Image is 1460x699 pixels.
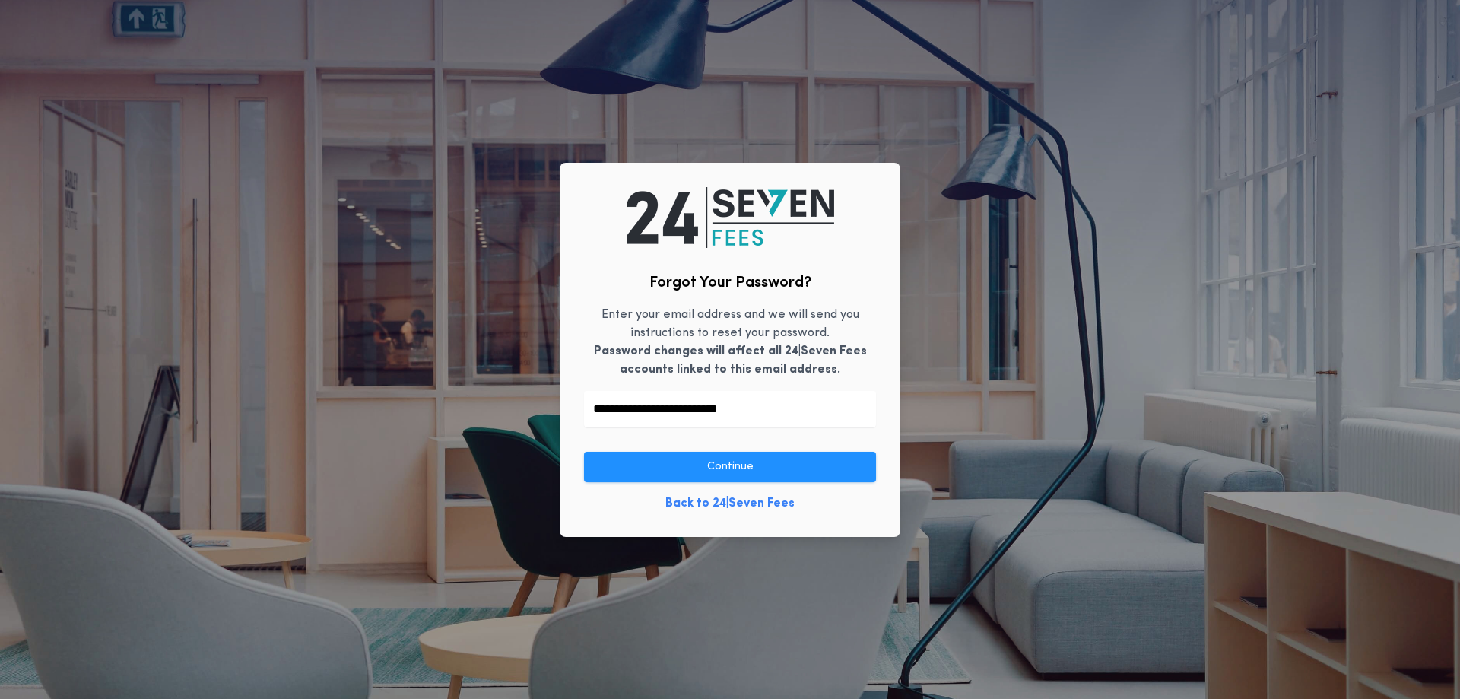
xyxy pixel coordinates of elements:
h2: Forgot Your Password? [649,272,811,294]
a: Back to 24|Seven Fees [665,494,795,513]
p: Enter your email address and we will send you instructions to reset your password. [584,306,876,379]
button: Continue [584,452,876,482]
img: logo [627,187,834,248]
b: Password changes will affect all 24|Seven Fees accounts linked to this email address. [594,345,867,376]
